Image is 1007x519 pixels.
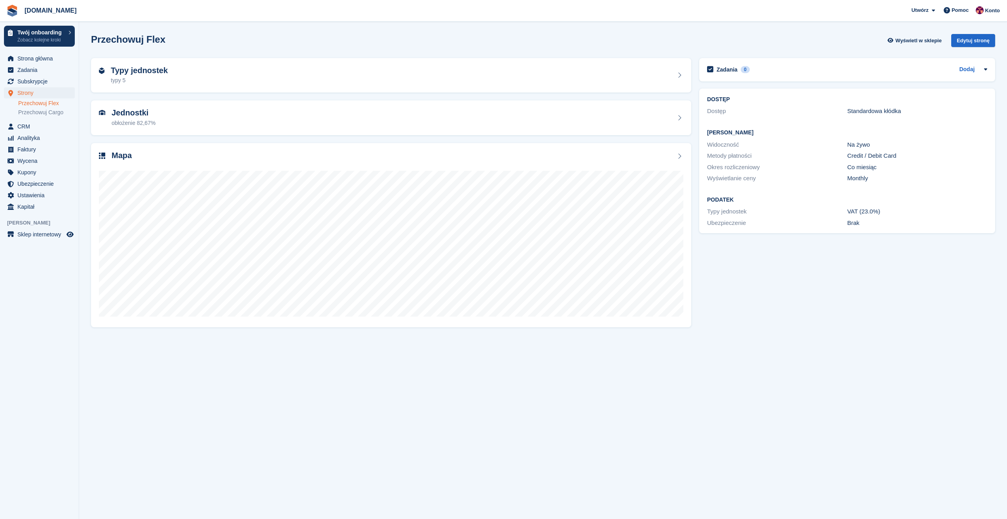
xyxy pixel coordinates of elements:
img: map-icn-33ee37083ee616e46c38cad1a60f524a97daa1e2b2c8c0bc3eb3415660979fc1.svg [99,153,105,159]
a: Wyświetl w sklepie [886,34,945,47]
div: Widoczność [707,140,847,149]
img: stora-icon-8386f47178a22dfd0bd8f6a31ec36ba5ce8667c1dd55bd0f319d3a0aa187defe.svg [6,5,18,17]
div: Co miesiąc [847,163,987,172]
span: Subskrypcje [17,76,65,87]
div: Wyświetlanie ceny [707,174,847,183]
h2: Przechowuj Flex [91,34,165,45]
div: Standardowa kłódka [847,107,987,116]
a: Przechowuj Cargo [18,109,75,116]
a: menu [4,167,75,178]
span: Kapitał [17,201,65,212]
a: [DOMAIN_NAME] [21,4,80,17]
h2: DOSTĘP [707,96,987,103]
div: Okres rozliczeniowy [707,163,847,172]
div: 0 [741,66,750,73]
a: menu [4,190,75,201]
span: Strona główna [17,53,65,64]
img: Mateusz Kacwin [976,6,984,14]
span: Ustawienia [17,190,65,201]
div: Dostęp [707,107,847,116]
a: Twój onboarding Zobacz kolejne kroki [4,26,75,47]
a: menu [4,229,75,240]
a: menu [4,144,75,155]
a: Dodaj [959,65,975,74]
p: Zobacz kolejne kroki [17,36,64,43]
span: Strony [17,87,65,98]
span: Utwórz [911,6,928,14]
a: menu [4,64,75,75]
h2: Jednostki [112,108,156,117]
div: obłożenie 82,67% [112,119,156,127]
a: Typy jednostek typy 5 [91,58,691,93]
a: Jednostki obłożenie 82,67% [91,100,691,135]
div: Monthly [847,174,987,183]
div: Typy jednostek [707,207,847,216]
p: Twój onboarding [17,30,64,35]
a: Podgląd sklepu [65,230,75,239]
a: menu [4,121,75,132]
div: Na żywo [847,140,987,149]
a: menu [4,132,75,143]
a: Mapa [91,143,691,328]
span: Zadania [17,64,65,75]
a: menu [4,76,75,87]
a: menu [4,178,75,189]
h2: Zadania [717,66,738,73]
h2: [PERSON_NAME] [707,130,987,136]
a: Przechowuj Flex [18,100,75,107]
h2: Podatek [707,197,987,203]
a: Edytuj stronę [951,34,995,50]
span: Faktury [17,144,65,155]
div: Metody płatności [707,151,847,160]
div: typy 5 [111,76,168,85]
div: VAT (23.0%) [847,207,987,216]
div: Credit / Debit Card [847,151,987,160]
span: Wycena [17,155,65,166]
span: Analityka [17,132,65,143]
span: Ubezpieczenie [17,178,65,189]
span: Pomoc [952,6,969,14]
span: [PERSON_NAME] [7,219,79,227]
a: menu [4,87,75,98]
h2: Typy jednostek [111,66,168,75]
h2: Mapa [112,151,132,160]
div: Ubezpieczenie [707,219,847,228]
img: unit-icn-7be61d7bf1b0ce9d3e12c5938cc71ed9869f7b940bace4675aadf7bd6d80202e.svg [99,110,105,115]
div: Brak [847,219,987,228]
a: menu [4,201,75,212]
div: Edytuj stronę [951,34,995,47]
span: CRM [17,121,65,132]
span: Kupony [17,167,65,178]
a: menu [4,155,75,166]
img: unit-type-icn-2b2737a686de81e16bb02015468b77c625bbabd49415b5ef34ead5e3b44a266d.svg [99,68,104,74]
span: Konto [985,7,1000,15]
span: Wyświetl w sklepie [895,37,942,45]
span: Sklep internetowy [17,229,65,240]
a: menu [4,53,75,64]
